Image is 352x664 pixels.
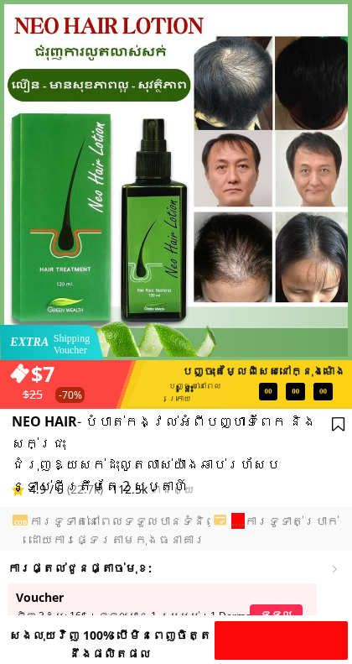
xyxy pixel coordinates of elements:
[168,380,260,405] h3: បញ្ចប់នៅពេល ក្រោយ
[225,513,245,529] span: ......
[182,363,347,399] h3: បញ្ចុះតម្លៃពិសេសនៅក្នុងម៉ោងនេះ
[16,588,149,607] h3: Voucher
[29,512,347,550] h3: ការទូទាត់នៅពេលទទួលបានទំនិញ /
[54,387,86,403] h3: -70%
[8,559,175,578] h3: ការផ្តល់ជូនផ្តាច់មុខ:
[8,518,32,527] h3: COD
[12,411,337,497] h3: - បំបាត់​កង្វល់​អំពី​បញ្ហា​ទំពែក និង​សក់​ជ្រុះ ជំរុញឱ្យសក់ដុះលូតលាស់យ៉ាងឆាប់រហ័សប ន្ទាប់ពីត្រឹមតែ...
[9,627,211,661] span: សងលុយវិញ 100% បើមិនពេញចិត្តនឹងផលិតផល
[23,385,81,404] h3: $25
[54,332,102,357] h3: Shipping Voucher
[31,357,199,390] h3: $7
[12,412,77,431] span: NEO HAIR
[10,333,57,352] h3: Extra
